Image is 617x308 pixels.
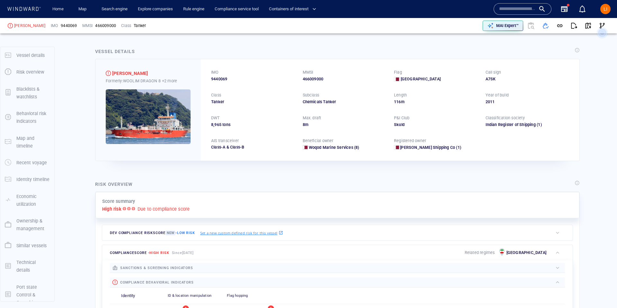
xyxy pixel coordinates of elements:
[303,138,334,144] p: Beneficial owner
[16,193,50,208] p: Economic utilization
[400,145,455,150] span: Sidra Al Khor Shipping Co
[225,145,244,149] span: Class-B
[486,92,509,98] p: Year of build
[120,266,193,270] span: sanctions & screening indicators
[303,122,305,127] span: 8
[102,205,121,213] p: High risk
[353,145,359,150] span: (8)
[553,19,567,33] button: Get link
[483,21,523,31] button: MAI Expert™
[76,4,91,15] a: Map
[0,291,54,297] a: Port state Control & Casualties
[0,176,54,182] a: Identity timeline
[172,251,194,255] span: Since [DATE]
[590,279,612,303] iframe: Chat
[0,222,54,228] a: Ownership & management
[0,114,54,120] a: Behavioral risk indicators
[112,69,148,77] span: SIDRA AL KHOR
[455,145,461,150] span: (1)
[120,280,194,285] span: compliance behavioral indicators
[181,4,207,15] a: Rule engine
[16,68,44,76] p: Risk overview
[0,139,54,145] a: Map and timeline
[486,76,569,82] div: A7SK
[394,99,401,104] span: 116
[211,138,239,144] p: AIS transceiver
[149,251,169,255] span: High risk
[162,77,177,84] p: +2 more
[394,138,426,144] p: Registered owner
[227,145,229,149] span: &
[0,197,54,203] a: Economic utilization
[48,4,68,15] button: Home
[16,51,45,59] p: Vessel details
[595,19,609,33] button: Visual Link Analysis
[486,99,569,105] div: 2011
[211,115,220,121] p: DWT
[16,258,50,274] p: Technical details
[578,5,586,13] div: Notification center
[110,251,169,255] span: compliance score -
[165,231,175,235] span: New
[269,5,316,13] span: Containers of interest
[211,76,227,82] span: 9440069
[536,122,569,128] span: (1)
[303,92,319,98] p: Subclass
[303,115,321,121] p: Max. draft
[0,64,54,80] button: Risk overview
[200,229,283,236] a: Set a new custom defined risk for this vessel
[0,154,54,171] button: Recent voyage
[95,23,116,29] div: 466009000
[106,77,191,84] div: Formerly: WOOLIM DRAGON 8
[0,159,54,166] a: Recent voyage
[16,159,47,167] p: Recent voyage
[177,231,195,235] span: Low risk
[50,4,66,15] a: Home
[82,23,93,29] p: MMSI
[134,23,146,29] div: Tanker
[112,69,148,77] div: [PERSON_NAME]
[16,283,50,307] p: Port state Control & Casualties
[305,122,308,127] span: m
[303,76,387,82] div: 466009000
[0,69,54,75] a: Risk overview
[0,81,54,105] button: Blacklists & watchlists
[0,242,54,248] a: Similar vessels
[211,145,225,149] span: Class-A
[581,19,595,33] button: View on map
[14,23,46,29] span: SIDRA AL KHOR
[211,122,295,128] div: 8,965 tons
[211,69,219,75] p: IMO
[303,99,387,105] div: Chemicals Tanker
[486,69,501,75] p: Call sign
[309,145,353,150] span: Woqod Marine Services
[266,4,322,15] button: Containers of interest
[212,4,261,15] a: Compliance service tool
[16,176,49,183] p: Identity timeline
[8,23,13,28] div: High risk
[106,89,191,144] img: 5905c40a2ec2d44c58530b86_0
[211,99,295,105] div: Tanker
[599,3,612,15] button: LI
[486,122,569,128] div: Indian Register of Shipping
[303,69,313,75] p: MMSI
[110,231,195,235] span: Dev Compliance risk score -
[0,237,54,254] button: Similar vessels
[604,6,607,12] span: LI
[227,294,248,298] span: Flag hopping
[309,145,359,150] a: Woqod Marine Services (8)
[106,71,111,76] div: High risk
[95,48,135,55] div: Vessel details
[95,180,133,188] div: Risk overview
[16,242,47,249] p: Similar vessels
[486,115,525,121] p: Classification society
[0,213,54,237] button: Ownership & management
[73,4,94,15] button: Map
[539,19,553,33] button: Add to vessel list
[16,134,50,150] p: Map and timeline
[99,4,130,15] a: Search engine
[135,4,175,15] button: Explore companies
[400,145,461,150] a: [PERSON_NAME] Shipping Co (1)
